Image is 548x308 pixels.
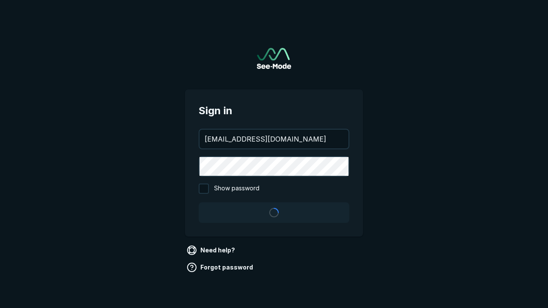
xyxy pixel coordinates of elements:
a: Go to sign in [257,48,291,69]
img: See-Mode Logo [257,48,291,69]
span: Sign in [199,103,349,118]
a: Need help? [185,243,238,257]
input: your@email.com [200,130,348,148]
span: Show password [214,184,259,194]
a: Forgot password [185,261,256,274]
